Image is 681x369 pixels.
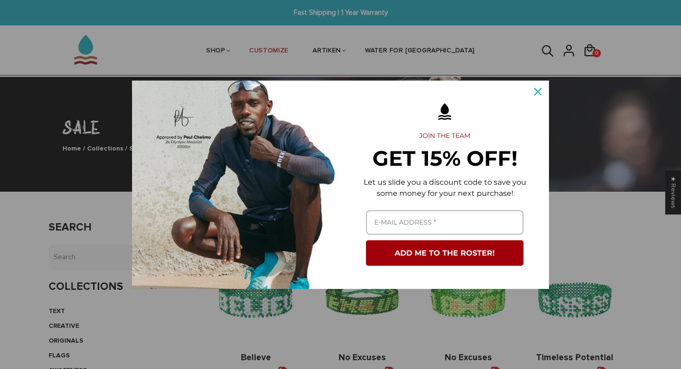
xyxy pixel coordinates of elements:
[527,81,549,103] button: Close
[355,132,534,140] h2: JOIN THE TEAM
[366,210,523,235] input: Email field
[372,145,517,171] strong: GET 15% OFF!
[355,177,534,199] p: Let us slide you a discount code to save you some money for your next purchase!
[534,88,542,95] svg: close icon
[366,240,523,266] button: ADD ME TO THE ROSTER!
